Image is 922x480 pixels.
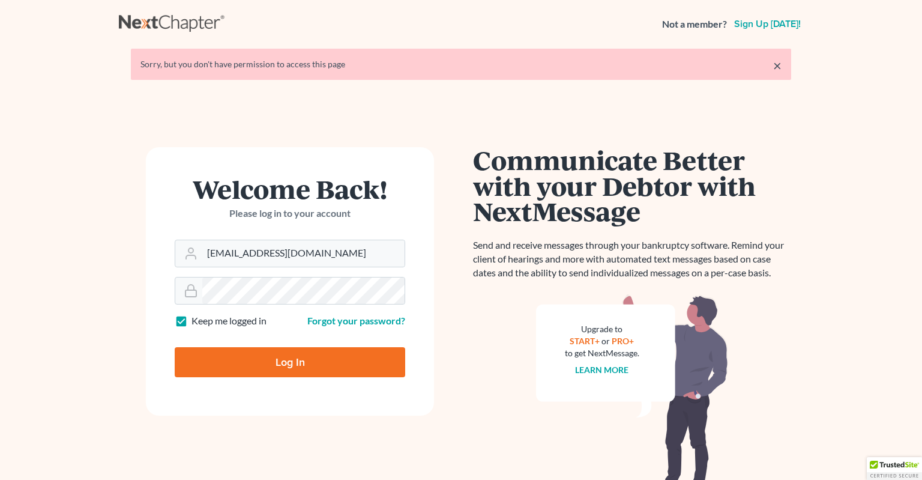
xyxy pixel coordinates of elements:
[867,457,922,480] div: TrustedSite Certified
[473,147,791,224] h1: Communicate Better with your Debtor with NextMessage
[612,336,634,346] a: PRO+
[175,347,405,377] input: Log In
[140,58,782,70] div: Sorry, but you don't have permission to access this page
[473,238,791,280] p: Send and receive messages through your bankruptcy software. Remind your client of hearings and mo...
[565,347,639,359] div: to get NextMessage.
[662,17,727,31] strong: Not a member?
[307,315,405,326] a: Forgot your password?
[175,176,405,202] h1: Welcome Back!
[773,58,782,73] a: ×
[602,336,610,346] span: or
[732,19,803,29] a: Sign up [DATE]!
[565,323,639,335] div: Upgrade to
[191,314,267,328] label: Keep me logged in
[175,207,405,220] p: Please log in to your account
[570,336,600,346] a: START+
[202,240,405,267] input: Email Address
[576,365,629,375] a: Learn more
